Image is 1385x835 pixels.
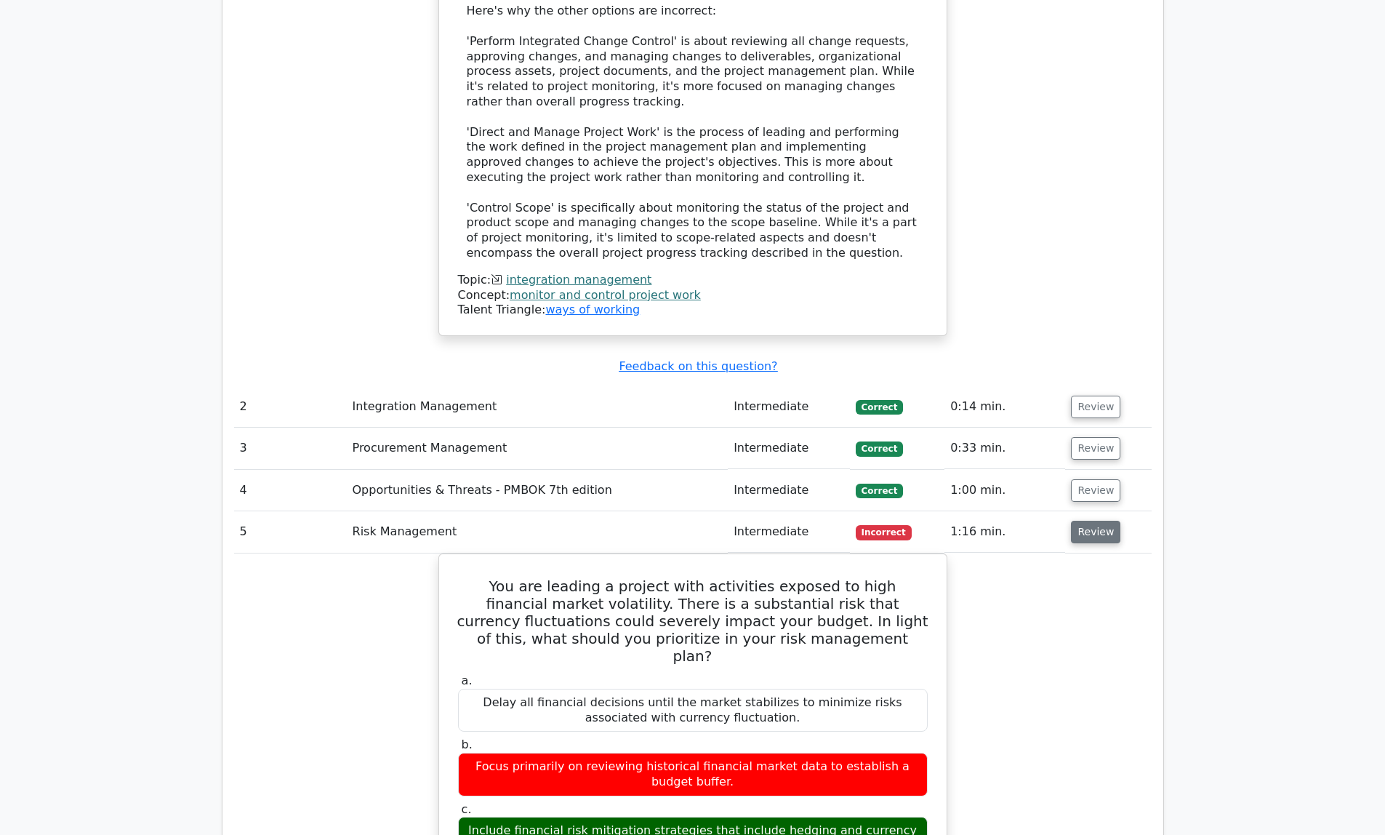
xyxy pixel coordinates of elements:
td: Risk Management [347,511,728,553]
div: Talent Triangle: [458,273,928,318]
span: Correct [856,442,903,456]
td: 4 [234,470,347,511]
td: 0:33 min. [944,428,1065,469]
span: Correct [856,400,903,415]
a: ways of working [545,303,640,316]
td: 1:16 min. [944,511,1065,553]
button: Review [1071,479,1120,502]
td: 2 [234,386,347,428]
button: Review [1071,437,1120,460]
td: Integration Management [347,386,728,428]
span: a. [462,674,473,687]
td: 3 [234,428,347,469]
button: Review [1071,521,1120,543]
td: Opportunities & Threats - PMBOK 7th edition [347,470,728,511]
div: Concept: [458,288,928,303]
td: Procurement Management [347,428,728,469]
a: Feedback on this question? [619,359,777,373]
td: Intermediate [728,511,850,553]
td: 5 [234,511,347,553]
td: Intermediate [728,428,850,469]
a: monitor and control project work [510,288,701,302]
div: Topic: [458,273,928,288]
span: c. [462,802,472,816]
span: Correct [856,484,903,498]
div: Focus primarily on reviewing historical financial market data to establish a budget buffer. [458,753,928,796]
div: Delay all financial decisions until the market stabilizes to minimize risks associated with curre... [458,689,928,732]
span: Incorrect [856,525,912,540]
td: 1:00 min. [944,470,1065,511]
button: Review [1071,396,1120,418]
td: Intermediate [728,470,850,511]
a: integration management [506,273,651,287]
td: Intermediate [728,386,850,428]
td: 0:14 min. [944,386,1065,428]
h5: You are leading a project with activities exposed to high financial market volatility. There is a... [457,578,929,665]
span: b. [462,738,473,751]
